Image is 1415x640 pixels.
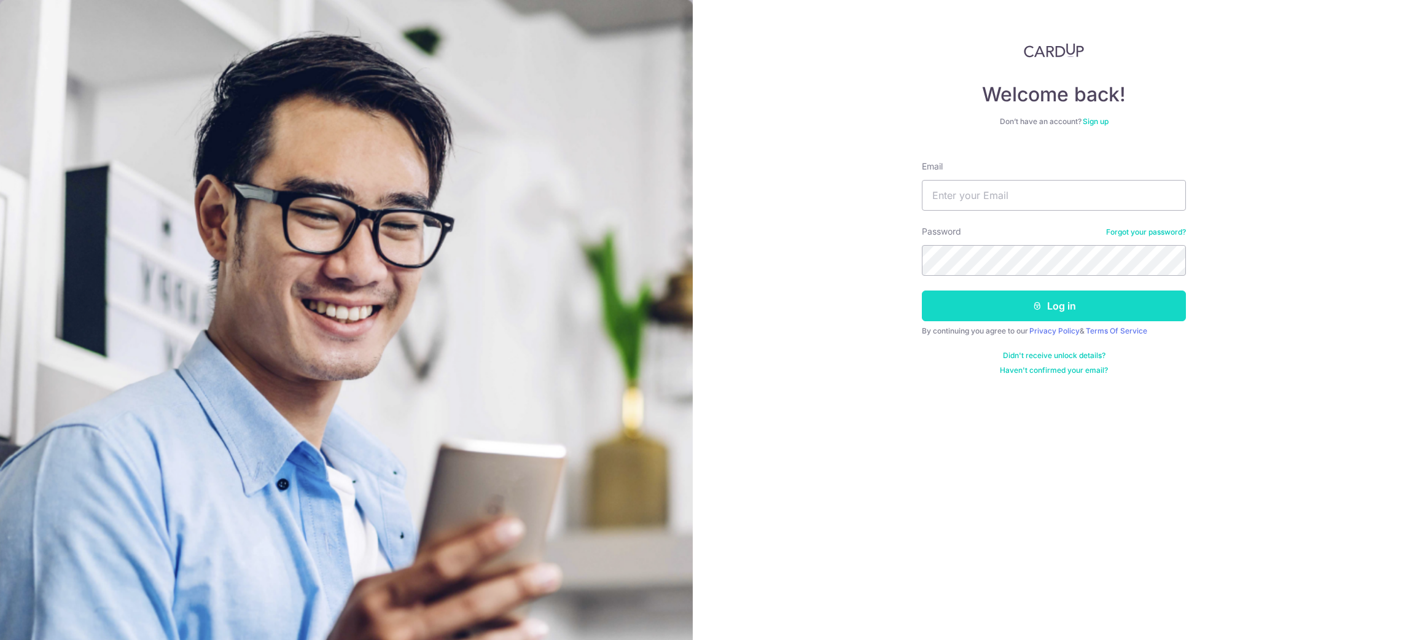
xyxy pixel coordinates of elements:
a: Privacy Policy [1029,326,1080,335]
label: Password [922,225,961,238]
label: Email [922,160,943,173]
h4: Welcome back! [922,82,1186,107]
img: CardUp Logo [1024,43,1084,58]
div: By continuing you agree to our & [922,326,1186,336]
a: Forgot your password? [1106,227,1186,237]
a: Terms Of Service [1086,326,1147,335]
a: Sign up [1083,117,1109,126]
div: Don’t have an account? [922,117,1186,127]
a: Didn't receive unlock details? [1003,351,1105,361]
button: Log in [922,291,1186,321]
a: Haven't confirmed your email? [1000,365,1108,375]
input: Enter your Email [922,180,1186,211]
